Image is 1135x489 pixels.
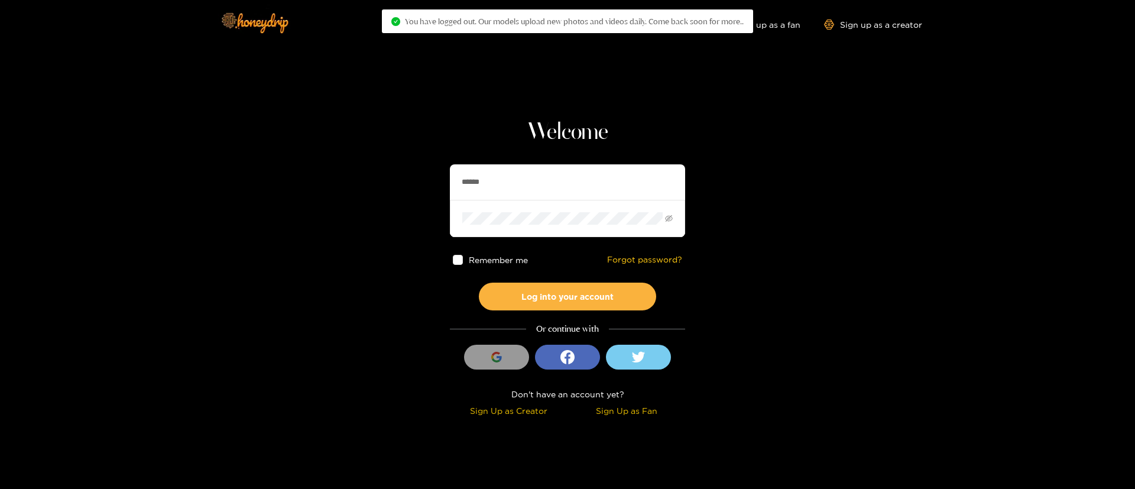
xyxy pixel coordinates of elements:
span: eye-invisible [665,215,673,222]
div: Sign Up as Fan [570,404,682,417]
a: Forgot password? [607,255,682,265]
a: Sign up as a creator [824,20,922,30]
span: Remember me [469,255,528,264]
button: Log into your account [479,283,656,310]
div: Sign Up as Creator [453,404,565,417]
div: Or continue with [450,322,685,336]
h1: Welcome [450,118,685,147]
span: check-circle [391,17,400,26]
div: Don't have an account yet? [450,387,685,401]
span: You have logged out. Our models upload new photos and videos daily. Come back soon for more.. [405,17,744,26]
a: Sign up as a fan [719,20,800,30]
